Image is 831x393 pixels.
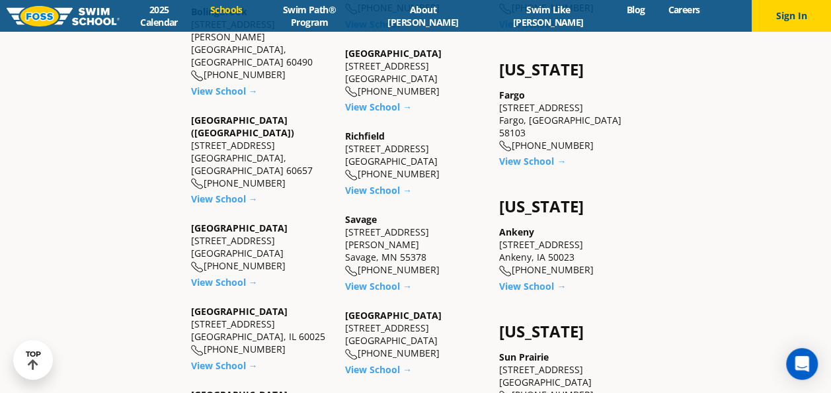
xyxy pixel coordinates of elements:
[481,3,615,28] a: Swim Like [PERSON_NAME]
[191,114,294,139] a: [GEOGRAPHIC_DATA] ([GEOGRAPHIC_DATA])
[26,350,41,371] div: TOP
[499,140,512,152] img: location-phone-o-icon.svg
[345,101,412,113] a: View School →
[198,3,254,16] a: Schools
[786,348,818,380] div: Open Intercom Messenger
[499,351,549,363] a: Sun Prairie
[345,349,358,360] img: location-phone-o-icon.svg
[345,213,377,226] a: Savage
[345,47,486,98] div: [STREET_ADDRESS] [GEOGRAPHIC_DATA] [PHONE_NUMBER]
[499,89,640,152] div: [STREET_ADDRESS] Fargo, [GEOGRAPHIC_DATA] 58103 [PHONE_NUMBER]
[191,305,288,318] a: [GEOGRAPHIC_DATA]
[191,5,332,81] div: [STREET_ADDRESS][PERSON_NAME] [GEOGRAPHIC_DATA], [GEOGRAPHIC_DATA] 60490 [PHONE_NUMBER]
[499,60,640,79] h4: [US_STATE]
[499,197,640,216] h4: [US_STATE]
[345,265,358,277] img: location-phone-o-icon.svg
[615,3,656,16] a: Blog
[345,169,358,181] img: location-phone-o-icon.svg
[345,86,358,97] img: location-phone-o-icon.svg
[191,85,258,97] a: View School →
[191,70,204,81] img: location-phone-o-icon.svg
[345,309,442,322] a: [GEOGRAPHIC_DATA]
[499,89,525,101] a: Fargo
[345,213,486,277] div: [STREET_ADDRESS][PERSON_NAME] Savage, MN 55378 [PHONE_NUMBER]
[499,280,566,292] a: View School →
[345,47,442,60] a: [GEOGRAPHIC_DATA]
[656,3,711,16] a: Careers
[345,130,385,142] a: Richfield
[7,6,120,26] img: FOSS Swim School Logo
[345,280,412,292] a: View School →
[345,363,412,376] a: View School →
[254,3,364,28] a: Swim Path® Program
[191,114,332,190] div: [STREET_ADDRESS] [GEOGRAPHIC_DATA], [GEOGRAPHIC_DATA] 60657 [PHONE_NUMBER]
[345,309,486,360] div: [STREET_ADDRESS] [GEOGRAPHIC_DATA] [PHONE_NUMBER]
[191,359,258,372] a: View School →
[191,222,332,273] div: [STREET_ADDRESS] [GEOGRAPHIC_DATA] [PHONE_NUMBER]
[345,130,486,181] div: [STREET_ADDRESS] [GEOGRAPHIC_DATA] [PHONE_NUMBER]
[120,3,198,28] a: 2025 Calendar
[191,193,258,205] a: View School →
[499,322,640,341] h4: [US_STATE]
[191,305,332,356] div: [STREET_ADDRESS] [GEOGRAPHIC_DATA], IL 60025 [PHONE_NUMBER]
[499,226,534,238] a: Ankeny
[191,178,204,189] img: location-phone-o-icon.svg
[191,276,258,288] a: View School →
[191,222,288,234] a: [GEOGRAPHIC_DATA]
[191,261,204,273] img: location-phone-o-icon.svg
[345,184,412,196] a: View School →
[364,3,481,28] a: About [PERSON_NAME]
[499,226,640,277] div: [STREET_ADDRESS] Ankeny, IA 50023 [PHONE_NUMBER]
[499,265,512,277] img: location-phone-o-icon.svg
[191,345,204,356] img: location-phone-o-icon.svg
[499,155,566,167] a: View School →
